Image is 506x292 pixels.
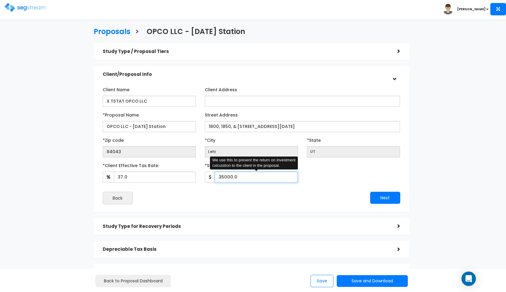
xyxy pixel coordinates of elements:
[210,157,298,169] div: We use this to present the return on investment calculation to the client in the proposal.
[388,47,400,56] div: >
[89,22,130,40] a: Proposals
[103,135,124,143] label: *Zip code
[142,22,245,40] a: OPCO LLC - [DATE] Station
[205,85,237,93] label: Client Address
[205,110,238,118] label: Street Address
[337,275,408,287] button: Save and Download
[205,135,215,143] label: *City
[103,192,133,204] button: Back
[94,28,130,37] h3: Proposals
[135,28,139,37] h3: >
[103,224,388,229] h5: Study Type for Recovery Periods
[103,160,159,169] label: *Client Effective Tax Rate:
[103,110,139,118] label: *Proposal Name
[461,272,476,286] div: Open Intercom Messenger
[388,268,400,277] div: >
[95,275,171,287] a: Back to Proposal Dashboard
[103,247,388,252] h5: Depreciable Tax Basis
[370,192,400,204] button: Next
[103,49,388,54] h5: Study Type / Proposal Tiers
[147,28,245,37] h3: OPCO LLC - [DATE] Station
[388,222,400,231] div: >
[103,85,130,93] label: Client Name
[103,72,388,77] h5: Client/Proposal Info
[205,160,228,169] label: *Study Fee
[5,3,47,12] img: logo.png
[457,7,486,11] b: [PERSON_NAME]
[443,4,453,14] img: avatar.png
[311,275,333,287] button: Save
[307,135,321,143] label: *State
[389,69,399,81] div: >
[388,245,400,254] div: >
